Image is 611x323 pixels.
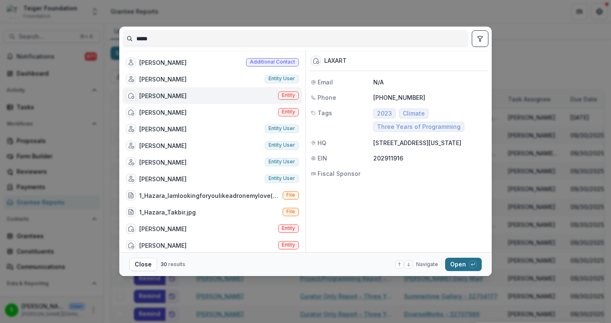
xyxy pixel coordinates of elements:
[318,93,336,102] span: Phone
[282,225,295,231] span: Entity
[139,58,187,67] div: [PERSON_NAME]
[139,191,279,200] div: 1_Hazara_Iamlookingforyoulikeadronemylove(mockup).jpg
[269,126,295,131] span: Entity user
[269,159,295,165] span: Entity user
[373,154,487,163] p: 202911916
[139,241,187,250] div: [PERSON_NAME]
[373,93,487,102] p: [PHONE_NUMBER]
[318,78,333,86] span: Email
[168,261,185,267] span: results
[403,110,425,117] span: Climate
[282,242,295,248] span: Entity
[324,57,347,64] div: LAXART
[139,108,187,117] div: [PERSON_NAME]
[139,224,187,233] div: [PERSON_NAME]
[318,108,332,117] span: Tags
[282,109,295,115] span: Entity
[269,175,295,181] span: Entity user
[286,209,295,215] span: File
[139,75,187,84] div: [PERSON_NAME]
[269,76,295,81] span: Entity user
[318,138,326,147] span: HQ
[139,91,187,100] div: [PERSON_NAME]
[373,138,487,147] p: [STREET_ADDRESS][US_STATE]
[445,258,482,271] button: Open
[472,30,488,47] button: toggle filters
[139,158,187,167] div: [PERSON_NAME]
[286,192,295,198] span: File
[282,92,295,98] span: Entity
[269,142,295,148] span: Entity user
[250,59,295,65] span: Additional contact
[377,110,392,117] span: 2023
[129,258,157,271] button: Close
[139,175,187,183] div: [PERSON_NAME]
[318,154,327,163] span: EIN
[160,261,167,267] span: 30
[416,261,438,268] span: Navigate
[377,123,461,131] span: Three Years of Programming
[139,208,196,217] div: 1_Hazara_Takbir.jpg
[139,141,187,150] div: [PERSON_NAME]
[139,125,187,133] div: [PERSON_NAME]
[373,78,487,86] p: N/A
[318,169,360,178] span: Fiscal Sponsor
